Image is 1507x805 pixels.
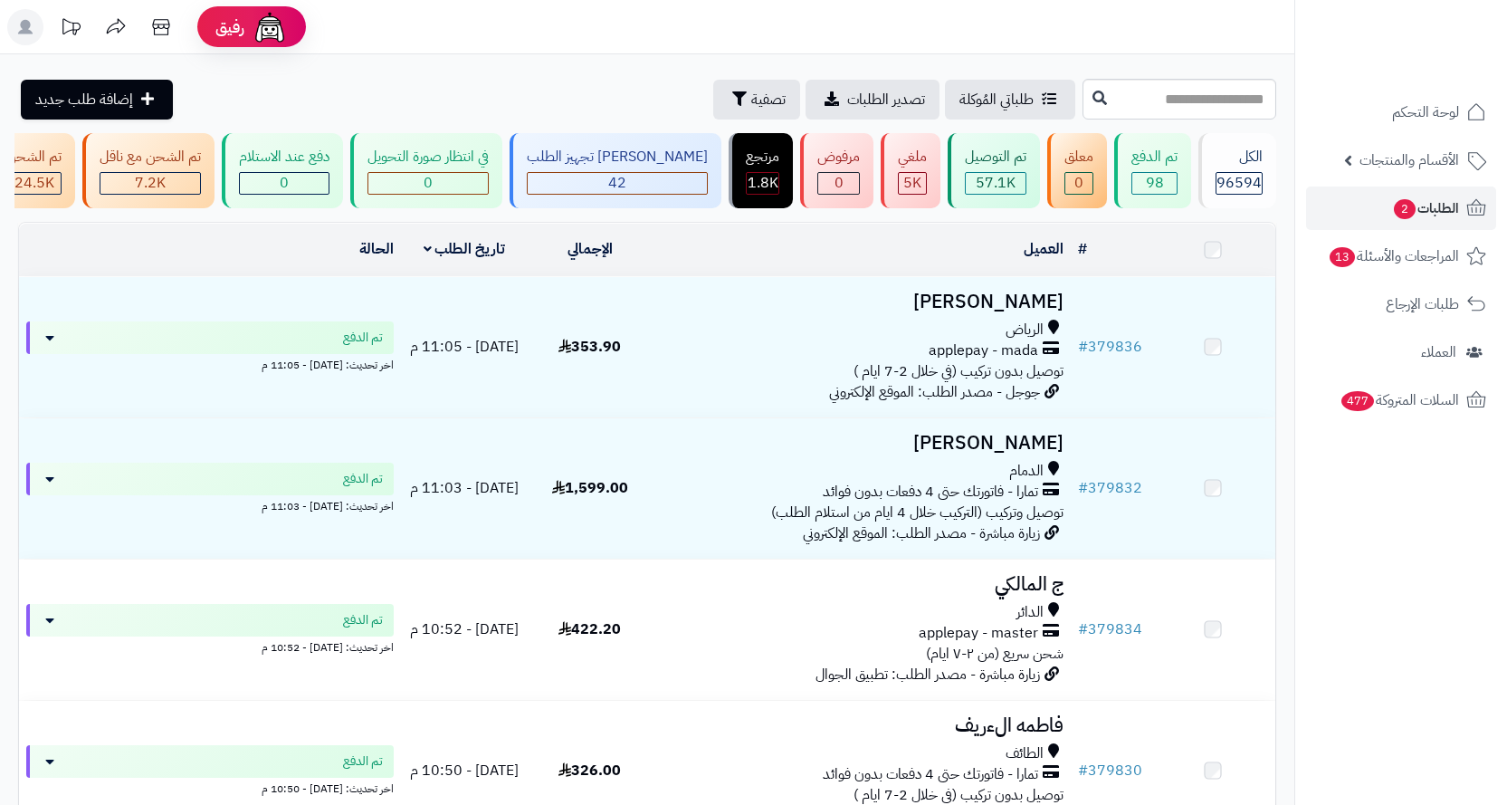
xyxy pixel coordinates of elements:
[368,173,488,194] div: 0
[552,477,628,499] span: 1,599.00
[1306,91,1496,134] a: لوحة التحكم
[1195,133,1280,208] a: الكل96594
[966,173,1025,194] div: 57050
[1306,331,1496,374] a: العملاء
[713,80,800,120] button: تصفية
[1074,172,1083,194] span: 0
[424,238,506,260] a: تاريخ الطلب
[48,9,93,50] a: تحديثات المنصة
[79,133,218,208] a: تم الشحن مع ناقل 7.2K
[1306,187,1496,230] a: الطلبات2
[854,360,1063,382] span: توصيل بدون تركيب (في خلال 2-7 ايام )
[1078,760,1142,781] a: #379830
[1016,602,1044,623] span: الدائر
[1386,292,1459,317] span: طلبات الإرجاع
[1078,618,1088,640] span: #
[135,172,166,194] span: 7.2K
[1131,147,1178,168] div: تم الدفع
[1065,173,1092,194] div: 0
[818,173,859,194] div: 0
[1132,173,1177,194] div: 98
[1024,238,1063,260] a: العميل
[1009,461,1044,482] span: الدمام
[1392,100,1459,125] span: لوحة التحكم
[6,147,62,168] div: تم الشحن
[1078,618,1142,640] a: #379834
[35,89,133,110] span: إضافة طلب جديد
[1078,336,1088,358] span: #
[899,173,926,194] div: 4998
[410,336,519,358] span: [DATE] - 11:05 م
[1328,244,1459,269] span: المراجعات والأسئلة
[815,664,1040,685] span: زيارة مباشرة - مصدر الطلب: تطبيق الجوال
[976,172,1016,194] span: 57.1K
[100,147,201,168] div: تم الشحن مع ناقل
[847,89,925,110] span: تصدير الطلبات
[100,173,200,194] div: 7222
[959,89,1034,110] span: طلباتي المُوكلة
[1216,147,1263,168] div: الكل
[26,637,394,656] div: اخر تحديث: [DATE] - 10:52 م
[926,643,1063,665] span: شحن سريع (من ٢-٧ ايام)
[725,133,796,208] a: مرتجع 1.8K
[877,133,944,208] a: ملغي 5K
[796,133,877,208] a: مرفوض 0
[558,618,621,640] span: 422.20
[835,172,844,194] span: 0
[239,147,329,168] div: دفع عند الاستلام
[1384,49,1490,87] img: logo-2.png
[7,173,61,194] div: 24540
[424,172,433,194] span: 0
[367,147,489,168] div: في انتظار صورة التحويل
[747,173,778,194] div: 1845
[919,623,1038,644] span: applepay - master
[1216,172,1262,194] span: 96594
[410,760,519,781] span: [DATE] - 10:50 م
[660,715,1063,736] h3: فاطمه الءريف
[359,238,394,260] a: الحالة
[751,89,786,110] span: تصفية
[14,172,54,194] span: 24.5K
[558,760,621,781] span: 326.00
[1394,199,1416,219] span: 2
[1306,379,1496,422] a: السلات المتروكة477
[944,133,1044,208] a: تم التوصيل 57.1K
[1044,133,1111,208] a: معلق 0
[1006,743,1044,764] span: الطائف
[945,80,1075,120] a: طلباتي المُوكلة
[823,764,1038,785] span: تمارا - فاتورتك حتى 4 دفعات بدون فوائد
[806,80,939,120] a: تصدير الطلبات
[1078,336,1142,358] a: #379836
[746,147,779,168] div: مرتجع
[903,172,921,194] span: 5K
[608,172,626,194] span: 42
[1306,283,1496,326] a: طلبات الإرجاع
[829,381,1040,403] span: جوجل - مصدر الطلب: الموقع الإلكتروني
[898,147,927,168] div: ملغي
[660,433,1063,454] h3: [PERSON_NAME]
[660,574,1063,595] h3: ج المالكي
[343,470,383,488] span: تم الدفع
[347,133,506,208] a: في انتظار صورة التحويل 0
[1064,147,1093,168] div: معلق
[929,340,1038,361] span: applepay - mada
[26,354,394,373] div: اخر تحديث: [DATE] - 11:05 م
[343,611,383,629] span: تم الدفع
[506,133,725,208] a: [PERSON_NAME] تجهيز الطلب 42
[26,495,394,514] div: اخر تحديث: [DATE] - 11:03 م
[568,238,613,260] a: الإجمالي
[1340,388,1459,413] span: السلات المتروكة
[528,173,707,194] div: 42
[1146,172,1164,194] span: 98
[771,502,1063,523] span: توصيل وتركيب (التركيب خلال 4 ايام من استلام الطلب)
[215,16,244,38] span: رفيق
[1392,196,1459,221] span: الطلبات
[823,482,1038,503] span: تمارا - فاتورتك حتى 4 دفعات بدون فوائد
[965,147,1026,168] div: تم التوصيل
[803,522,1040,544] span: زيارة مباشرة - مصدر الطلب: الموقع الإلكتروني
[240,173,329,194] div: 0
[1111,133,1195,208] a: تم الدفع 98
[252,9,288,45] img: ai-face.png
[343,752,383,771] span: تم الدفع
[26,778,394,797] div: اخر تحديث: [DATE] - 10:50 م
